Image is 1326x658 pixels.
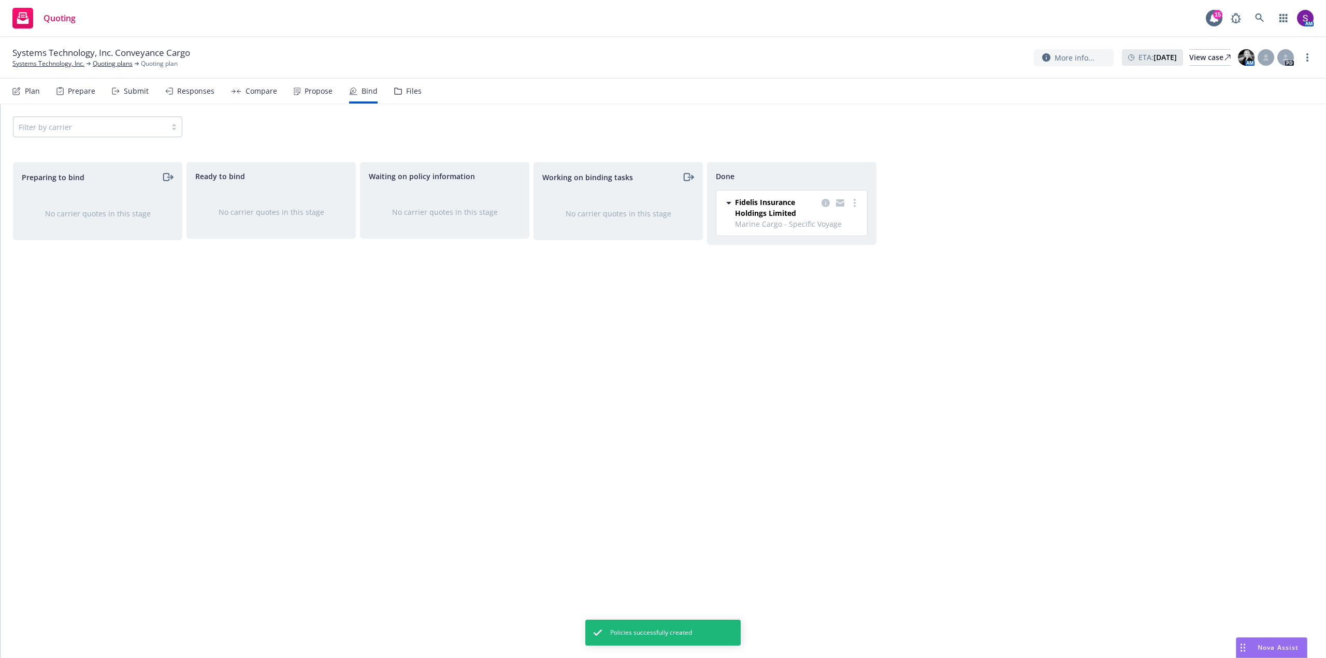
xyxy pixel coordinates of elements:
span: ETA : [1138,52,1177,63]
button: Nova Assist [1236,637,1307,658]
div: Files [406,87,422,95]
span: Systems Technology, Inc. Conveyance Cargo [12,47,190,59]
button: More info... [1034,49,1114,66]
span: Waiting on policy information [369,171,475,182]
a: Search [1249,8,1270,28]
span: Working on binding tasks [542,172,633,183]
div: 15 [1213,10,1222,19]
div: Drag to move [1236,638,1249,657]
a: more [1301,51,1314,64]
span: Done [716,171,734,182]
a: more [848,197,861,209]
div: No carrier quotes in this stage [204,207,339,217]
div: Submit [124,87,149,95]
span: Quoting plan [141,59,178,68]
a: Quoting plans [93,59,133,68]
span: Ready to bind [195,171,245,182]
div: Plan [25,87,40,95]
span: Fidelis Insurance Holdings Limited [735,197,817,218]
div: Bind [362,87,378,95]
a: copy logging email [819,197,832,209]
a: Report a Bug [1226,8,1246,28]
div: No carrier quotes in this stage [30,208,165,219]
div: View case [1189,50,1231,65]
span: Preparing to bind [22,172,84,183]
img: photo [1297,10,1314,26]
a: View case [1189,49,1231,66]
div: Prepare [68,87,95,95]
span: Nova Assist [1258,643,1299,652]
div: Compare [246,87,277,95]
a: copy logging email [834,197,846,209]
div: Responses [177,87,214,95]
div: No carrier quotes in this stage [377,207,512,217]
a: moveRight [161,171,174,183]
a: moveRight [682,171,694,183]
img: photo [1238,49,1255,66]
span: More info... [1055,52,1094,63]
span: Marine Cargo - Specific Voyage [735,218,861,229]
div: No carrier quotes in this stage [551,208,686,219]
a: Switch app [1273,8,1294,28]
strong: [DATE] [1154,52,1177,62]
div: Propose [305,87,333,95]
span: Policies successfully created [610,628,692,637]
span: Quoting [44,14,76,22]
a: Systems Technology, Inc. [12,59,84,68]
a: Quoting [8,4,80,33]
